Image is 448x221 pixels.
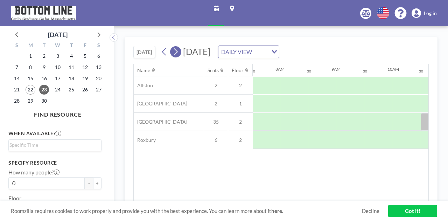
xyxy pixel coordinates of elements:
[275,67,285,72] div: 8AM
[12,74,22,83] span: Sunday, September 14, 2025
[220,47,253,56] span: DAILY VIEW
[254,47,267,56] input: Search for option
[26,74,35,83] span: Monday, September 15, 2025
[388,205,437,217] a: Got it!
[37,41,51,50] div: T
[85,177,93,189] button: -
[228,101,253,107] span: 1
[48,30,68,40] div: [DATE]
[134,101,187,107] span: [GEOGRAPHIC_DATA]
[362,208,379,214] a: Decline
[134,137,156,143] span: Roxbury
[232,67,244,74] div: Floor
[412,8,437,18] a: Log in
[26,51,35,61] span: Monday, September 1, 2025
[228,82,253,89] span: 2
[12,62,22,72] span: Sunday, September 7, 2025
[26,96,35,106] span: Monday, September 29, 2025
[94,74,104,83] span: Saturday, September 20, 2025
[80,85,90,95] span: Friday, September 26, 2025
[134,119,187,125] span: [GEOGRAPHIC_DATA]
[204,101,228,107] span: 2
[39,74,49,83] span: Tuesday, September 16, 2025
[94,85,104,95] span: Saturday, September 27, 2025
[204,119,228,125] span: 35
[39,96,49,106] span: Tuesday, September 30, 2025
[183,46,211,57] span: [DATE]
[53,51,63,61] span: Wednesday, September 3, 2025
[39,62,49,72] span: Tuesday, September 9, 2025
[137,67,150,74] div: Name
[80,62,90,72] span: Friday, September 12, 2025
[92,41,105,50] div: S
[26,85,35,95] span: Monday, September 22, 2025
[387,67,399,72] div: 10AM
[11,6,76,20] img: organization-logo
[204,82,228,89] span: 2
[134,82,153,89] span: Allston
[39,85,49,95] span: Tuesday, September 23, 2025
[10,41,24,50] div: S
[78,41,92,50] div: F
[8,160,101,166] h3: Specify resource
[11,208,362,214] span: Roomzilla requires cookies to work properly and provide you with the best experience. You can lea...
[8,108,107,118] h4: FIND RESOURCE
[8,195,21,202] label: Floor
[53,85,63,95] span: Wednesday, September 24, 2025
[271,208,283,214] a: here.
[251,69,255,74] div: 30
[53,62,63,72] span: Wednesday, September 10, 2025
[307,69,311,74] div: 30
[80,51,90,61] span: Friday, September 5, 2025
[51,41,65,50] div: W
[8,169,59,176] label: How many people?
[93,177,101,189] button: +
[218,46,279,58] div: Search for option
[208,67,219,74] div: Seats
[9,141,97,149] input: Search for option
[66,51,76,61] span: Thursday, September 4, 2025
[419,69,423,74] div: 30
[24,41,37,50] div: M
[331,67,341,72] div: 9AM
[228,119,253,125] span: 2
[12,96,22,106] span: Sunday, September 28, 2025
[66,62,76,72] span: Thursday, September 11, 2025
[26,62,35,72] span: Monday, September 8, 2025
[39,51,49,61] span: Tuesday, September 2, 2025
[204,137,228,143] span: 6
[66,85,76,95] span: Thursday, September 25, 2025
[424,10,437,16] span: Log in
[94,51,104,61] span: Saturday, September 6, 2025
[12,85,22,95] span: Sunday, September 21, 2025
[53,74,63,83] span: Wednesday, September 17, 2025
[80,74,90,83] span: Friday, September 19, 2025
[64,41,78,50] div: T
[363,69,367,74] div: 30
[94,62,104,72] span: Saturday, September 13, 2025
[66,74,76,83] span: Thursday, September 18, 2025
[9,140,101,150] div: Search for option
[228,137,253,143] span: 2
[133,46,155,58] button: [DATE]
